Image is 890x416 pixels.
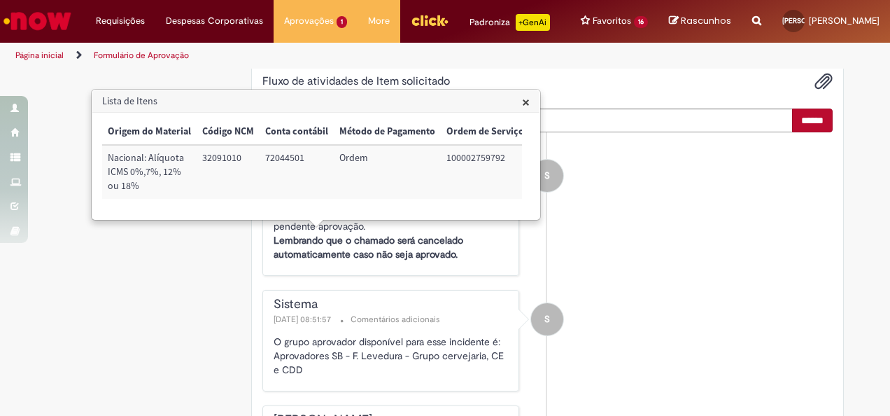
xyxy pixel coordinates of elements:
td: Método de Pagamento: Ordem [334,145,441,199]
img: click_logo_yellow_360x200.png [411,10,448,31]
div: Padroniza [469,14,550,31]
h2: Fluxo de atividades de Item solicitado Histórico de tíquete [262,76,450,88]
span: [DATE] 08:51:57 [274,314,334,325]
img: ServiceNow [1,7,73,35]
div: System [531,160,563,192]
p: Olá! Recebemos seu chamado e ele esta pendente aprovação. [274,191,512,261]
span: Rascunhos [681,14,731,27]
span: 16 [634,16,648,28]
p: +GenAi [516,14,550,31]
button: Close [522,95,530,109]
span: Favoritos [593,14,631,28]
td: Código NCM: 32091010 [197,145,260,199]
span: Requisições [96,14,145,28]
small: Comentários adicionais [351,314,440,326]
th: Ordem de Serviço [441,119,530,145]
a: Formulário de Aprovação [94,50,189,61]
p: O grupo aprovador disponível para esse incidente é: Aprovadores SB - F. Levedura - Grupo cervejar... [274,335,512,377]
td: Origem do Material: Nacional: Alíquota ICMS 0%,7%, 12% ou 18% [102,145,197,199]
b: Lembrando que o chamado será cancelado automaticamente caso não seja aprovado. [274,234,463,261]
div: Lista de Itens [91,89,541,221]
th: Conta contábil [260,119,334,145]
span: Despesas Corporativas [166,14,263,28]
div: Sistema [274,298,512,312]
ul: Trilhas de página [10,43,583,69]
th: Origem do Material [102,119,197,145]
span: Aprovações [284,14,334,28]
button: Adicionar anexos [814,72,833,90]
span: × [522,92,530,111]
th: Código NCM [197,119,260,145]
span: More [368,14,390,28]
a: Página inicial [15,50,64,61]
div: System [531,303,563,335]
span: [PERSON_NAME] [782,16,837,25]
h3: Lista de Itens [92,90,539,113]
span: S [544,303,550,336]
th: Método de Pagamento [334,119,441,145]
span: [PERSON_NAME] [809,15,880,27]
span: S [544,159,550,193]
a: Rascunhos [669,15,731,28]
td: Conta contábil: 72044501 [260,145,334,199]
td: Ordem de Serviço: 100002759792 [441,145,530,199]
span: 1 [337,16,347,28]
